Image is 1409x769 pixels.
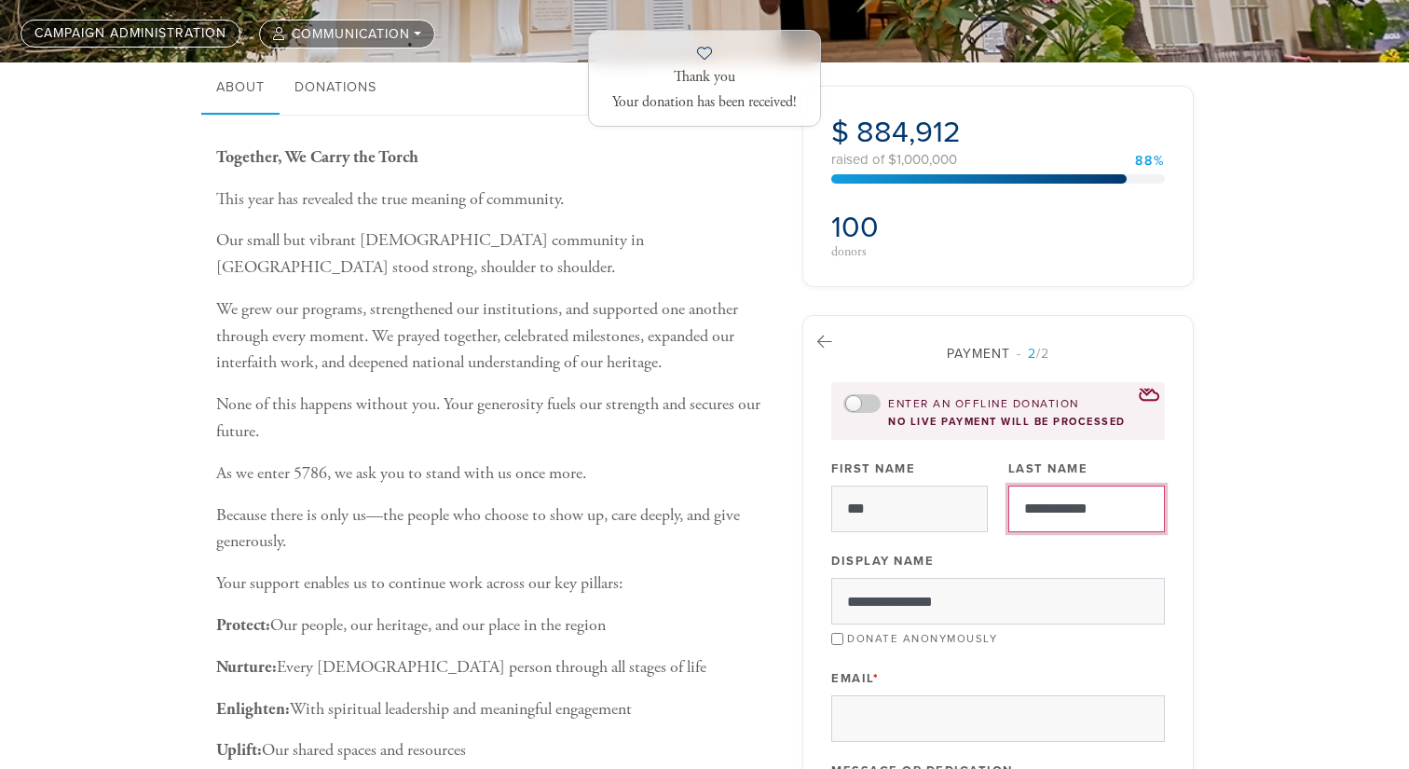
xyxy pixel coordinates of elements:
label: Last Name [1008,460,1088,477]
a: Campaign Administration [21,20,240,48]
b: Uplift: [216,739,262,761]
label: Display Name [831,553,934,570]
p: Our people, our heritage, and our place in the region [216,612,773,639]
span: Your donation has been received! [612,93,797,111]
span: /2 [1017,346,1049,362]
label: Enter an offline donation [888,396,1079,412]
p: Our shared spaces and resources [216,737,773,764]
p: Our small but vibrant [DEMOGRAPHIC_DATA] community in [GEOGRAPHIC_DATA] stood strong, shoulder to... [216,227,773,282]
h2: 100 [831,210,992,245]
div: donors [831,245,992,258]
p: As we enter 5786, we ask you to stand with us once more. [216,460,773,487]
label: Donate Anonymously [847,632,997,645]
button: communication [259,20,435,48]
span: 2 [1028,346,1036,362]
a: Donations [280,62,391,115]
b: Enlighten: [216,698,290,720]
span: $ [831,115,849,150]
b: Protect: [216,614,270,636]
p: We grew our programs, strengthened our institutions, and supported one another through every mome... [216,296,773,377]
span: This field is required. [873,671,880,686]
a: About [201,62,280,115]
b: Nurture: [216,656,277,678]
p: Your support enables us to continue work across our key pillars: [216,570,773,597]
p: This year has revealed the true meaning of community. [216,186,773,213]
div: Payment [831,344,1165,364]
p: With spiritual leadership and meaningful engagement [216,696,773,723]
p: None of this happens without you. Your generosity fuels our strength and secures our future. [216,391,773,446]
label: Email [831,670,879,687]
p: Every [DEMOGRAPHIC_DATA] person through all stages of life [216,654,773,681]
div: no live payment will be processed [843,416,1153,428]
div: raised of $1,000,000 [831,153,1165,167]
span: 884,912 [856,115,961,150]
label: First Name [831,460,915,477]
b: Together, We Carry the Torch [216,146,418,168]
span: Thank you [674,68,735,86]
div: 88% [1135,155,1165,168]
p: Because there is only us—the people who choose to show up, care deeply, and give generously. [216,502,773,556]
